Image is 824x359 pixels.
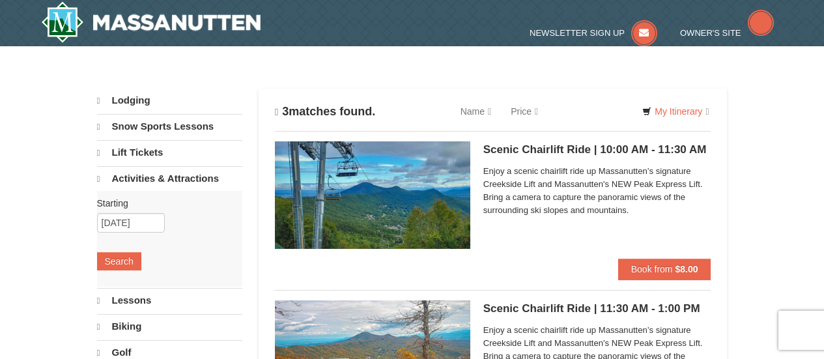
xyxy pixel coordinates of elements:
[501,98,548,124] a: Price
[97,140,242,165] a: Lift Tickets
[680,28,741,38] span: Owner's Site
[97,252,141,270] button: Search
[675,264,698,274] strong: $8.00
[618,259,711,280] button: Book from $8.00
[451,98,501,124] a: Name
[97,197,233,210] label: Starting
[530,28,625,38] span: Newsletter Sign Up
[97,89,242,113] a: Lodging
[631,264,673,274] span: Book from
[41,1,261,43] a: Massanutten Resort
[483,165,711,217] span: Enjoy a scenic chairlift ride up Massanutten’s signature Creekside Lift and Massanutten's NEW Pea...
[483,143,711,156] h5: Scenic Chairlift Ride | 10:00 AM - 11:30 AM
[41,1,261,43] img: Massanutten Resort Logo
[275,141,470,248] img: 24896431-1-a2e2611b.jpg
[97,166,242,191] a: Activities & Attractions
[530,28,657,38] a: Newsletter Sign Up
[97,288,242,313] a: Lessons
[483,302,711,315] h5: Scenic Chairlift Ride | 11:30 AM - 1:00 PM
[97,314,242,339] a: Biking
[97,114,242,139] a: Snow Sports Lessons
[634,102,717,121] a: My Itinerary
[680,28,774,38] a: Owner's Site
